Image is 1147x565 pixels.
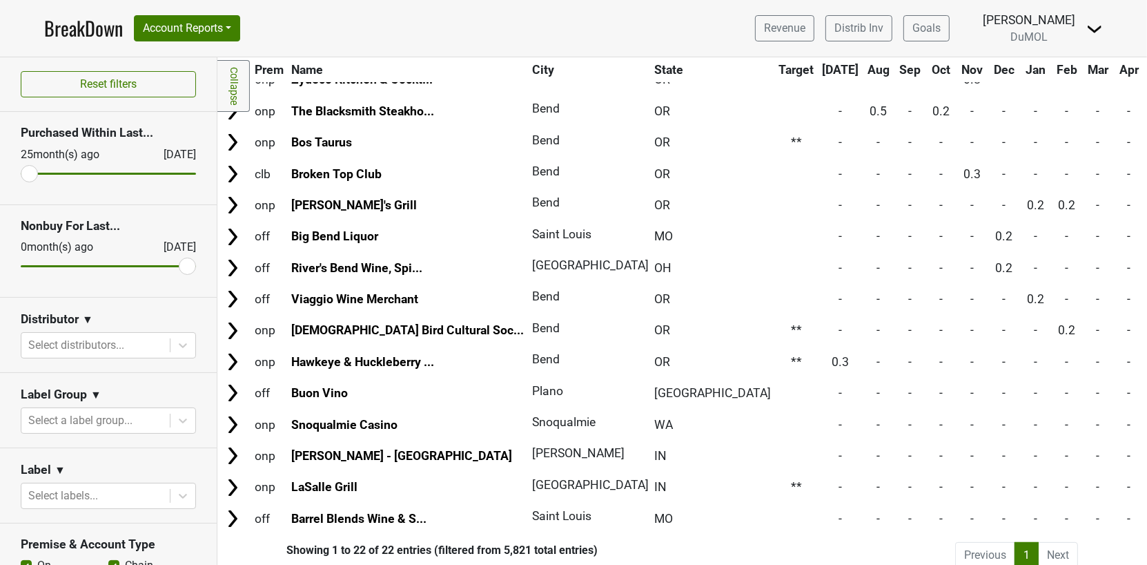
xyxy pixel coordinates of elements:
span: - [939,198,943,212]
h3: Label [21,463,51,477]
span: ▼ [90,387,101,403]
div: [PERSON_NAME] [983,11,1075,29]
button: Account Reports [134,15,240,41]
a: Collapse [217,60,250,112]
span: - [1127,355,1130,369]
span: 0.5 [870,104,887,118]
span: - [939,323,943,337]
span: - [1002,198,1006,212]
span: ▼ [82,312,93,328]
span: 0.3 [832,355,849,369]
span: - [1065,167,1068,181]
td: clb [251,159,287,189]
span: Target [779,63,814,77]
span: - [1097,229,1100,243]
img: Arrow right [222,508,243,529]
span: - [1002,449,1006,463]
span: - [1002,386,1006,400]
h3: Distributor [21,312,79,327]
a: [DEMOGRAPHIC_DATA] Bird Cultural Soc... [291,323,524,337]
a: Hawkeye & Huckleberry ... [291,355,434,369]
span: OR [654,292,670,306]
img: Arrow right [222,446,243,466]
span: - [1127,261,1130,275]
span: - [1034,167,1037,181]
th: Target: activate to sort column ascending [776,57,818,82]
a: Goals [903,15,950,41]
span: Plano [532,384,563,398]
span: Bend [532,133,560,147]
img: Arrow right [222,164,243,184]
span: - [839,135,842,149]
a: Bos Taurus [291,135,352,149]
td: onp [251,316,287,345]
span: - [1065,480,1068,494]
td: onp [251,347,287,376]
span: - [970,418,974,432]
span: - [1034,386,1037,400]
a: Big Bend Liquor [291,229,378,243]
a: Revenue [755,15,814,41]
span: - [1002,418,1006,432]
span: - [1034,449,1037,463]
span: - [1002,480,1006,494]
span: - [876,449,880,463]
span: - [1002,135,1006,149]
span: [PERSON_NAME] [532,446,625,460]
span: - [908,386,912,400]
td: onp [251,410,287,439]
span: - [1065,292,1068,306]
td: onp [251,96,287,126]
span: IN [654,449,667,463]
span: Saint Louis [532,227,591,241]
span: - [1002,292,1006,306]
a: Viaggio Wine Merchant [291,292,418,306]
img: Dropdown Menu [1086,21,1103,37]
span: - [1034,229,1037,243]
span: - [876,512,880,526]
span: - [1097,512,1100,526]
span: Prem [255,63,284,77]
span: - [839,167,842,181]
a: Buon Vino [291,386,348,400]
span: - [876,480,880,494]
span: - [908,449,912,463]
span: OR [654,198,670,212]
span: - [908,104,912,118]
span: - [939,167,943,181]
span: [GEOGRAPHIC_DATA] [532,258,649,272]
span: - [908,198,912,212]
span: 0.2 [995,229,1012,243]
span: - [1065,449,1068,463]
span: - [908,480,912,494]
span: - [1034,104,1037,118]
a: [PERSON_NAME] - [GEOGRAPHIC_DATA] [291,449,512,463]
span: - [1127,104,1130,118]
img: Arrow right [222,258,243,278]
a: Barrel Blends Wine & S... [291,512,427,526]
span: - [939,512,943,526]
span: - [939,449,943,463]
span: - [970,480,974,494]
span: - [1034,418,1037,432]
span: - [1034,261,1037,275]
span: - [939,480,943,494]
span: - [1097,480,1100,494]
th: Name: activate to sort column ascending [288,57,528,82]
span: - [1097,104,1100,118]
span: 0.2 [995,261,1012,275]
span: - [839,480,842,494]
span: - [1002,512,1006,526]
td: onp [251,441,287,470]
span: - [939,418,943,432]
span: - [939,261,943,275]
span: - [1127,386,1130,400]
span: - [1065,261,1068,275]
span: - [1097,198,1100,212]
span: - [1127,323,1130,337]
span: 0.3 [963,167,981,181]
span: - [876,229,880,243]
span: - [1097,292,1100,306]
a: Snoqualmie Casino [291,418,398,432]
td: off [251,253,287,282]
